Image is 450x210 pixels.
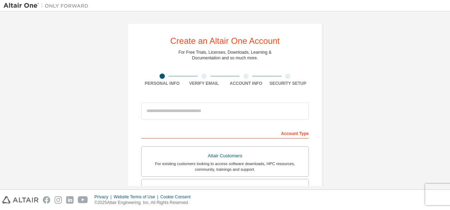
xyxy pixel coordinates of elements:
div: For existing customers looking to access software downloads, HPC resources, community, trainings ... [146,161,304,172]
div: Altair Customers [146,151,304,161]
p: © 2025 Altair Engineering, Inc. All Rights Reserved. [94,200,195,206]
img: instagram.svg [54,196,62,204]
div: Verify Email [183,81,225,86]
div: Account Info [225,81,267,86]
div: For Free Trials, Licenses, Downloads, Learning & Documentation and so much more. [179,49,272,61]
img: youtube.svg [78,196,88,204]
div: Cookie Consent [160,194,195,200]
img: linkedin.svg [66,196,74,204]
div: Account Type [141,127,309,139]
img: Altair One [4,2,92,9]
div: Create an Altair One Account [170,37,280,45]
img: facebook.svg [43,196,50,204]
div: Personal Info [141,81,183,86]
div: Privacy [94,194,114,200]
div: Website Terms of Use [114,194,160,200]
div: Students [146,183,304,193]
div: Security Setup [267,81,309,86]
img: altair_logo.svg [2,196,39,204]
